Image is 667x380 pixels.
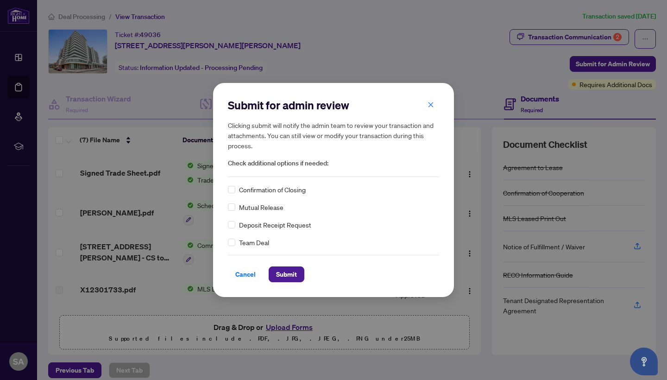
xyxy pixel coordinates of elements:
span: Deposit Receipt Request [239,220,311,230]
span: Team Deal [239,237,269,247]
h5: Clicking submit will notify the admin team to review your transaction and attachments. You can st... [228,120,439,151]
span: Submit [276,267,297,282]
button: Open asap [630,348,658,375]
span: Check additional options if needed: [228,158,439,169]
button: Submit [269,266,304,282]
h2: Submit for admin review [228,98,439,113]
span: close [428,101,434,108]
span: Mutual Release [239,202,283,212]
span: Cancel [235,267,256,282]
span: Confirmation of Closing [239,184,306,195]
button: Cancel [228,266,263,282]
